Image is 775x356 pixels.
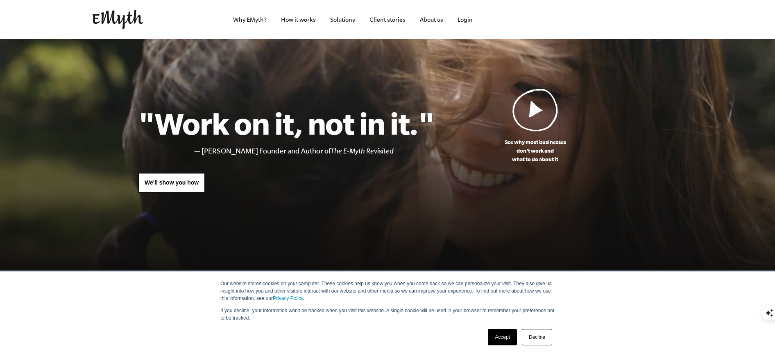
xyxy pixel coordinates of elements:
[93,10,143,29] img: EMyth
[138,105,434,141] h1: "Work on it, not in it."
[434,88,637,164] a: See why most businessesdon't work andwhat to do about it
[522,329,552,345] a: Decline
[273,295,303,301] a: Privacy Policy
[596,11,682,29] iframe: Embedded CTA
[434,138,637,164] p: See why most businesses don't work and what to do about it
[138,173,205,193] a: We'll show you how
[512,88,558,131] img: Play Video
[202,145,434,157] li: [PERSON_NAME] Founder and Author of
[506,11,592,29] iframe: Embedded CTA
[331,147,394,155] i: The E-Myth Revisited
[488,329,517,345] a: Accept
[220,307,555,322] p: If you decline, your information won’t be tracked when you visit this website. A single cookie wi...
[220,280,555,302] p: Our website stores cookies on your computer. These cookies help us know you when you come back so...
[145,179,199,186] span: We'll show you how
